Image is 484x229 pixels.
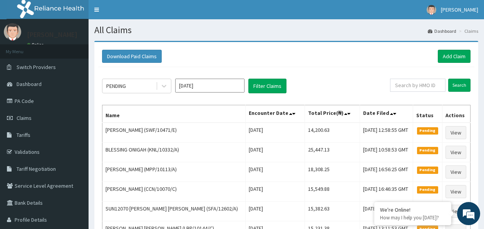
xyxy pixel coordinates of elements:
a: View [445,126,466,139]
td: [DATE] 10:58:53 GMT [360,143,413,162]
td: [PERSON_NAME] (CCN/10070/C) [102,182,246,202]
a: View [445,146,466,159]
td: [DATE] 12:58:55 GMT [360,123,413,143]
div: PENDING [106,82,126,90]
span: Switch Providers [17,64,56,71]
input: Search [448,79,471,92]
span: Pending [417,127,438,134]
p: [PERSON_NAME] [27,31,77,38]
span: Pending [417,167,438,173]
div: We're Online! [380,206,445,213]
th: Actions [442,105,470,123]
th: Total Price(₦) [305,105,360,123]
input: Search by HMO ID [390,79,445,92]
a: View [445,205,466,218]
span: Claims [17,114,32,121]
img: User Image [427,5,436,15]
td: [DATE] 16:46:35 GMT [360,182,413,202]
td: 14,200.63 [305,123,360,143]
button: Filter Claims [248,79,286,93]
td: [DATE] [245,182,305,202]
a: View [445,165,466,178]
th: Name [102,105,246,123]
a: Online [27,42,45,47]
td: [DATE] 16:56:25 GMT [360,162,413,182]
td: [DATE] [245,143,305,162]
td: [DATE] 13:54:15 GMT [360,202,413,221]
td: BLESSING ONIGAH (KNL/10332/A) [102,143,246,162]
span: Pending [417,147,438,154]
span: [PERSON_NAME] [441,6,478,13]
th: Encounter Date [245,105,305,123]
span: Tariffs [17,131,30,138]
td: [DATE] [245,202,305,221]
span: Tariff Negotiation [17,165,56,172]
span: Dashboard [17,81,42,88]
li: Claims [457,28,478,34]
td: [PERSON_NAME] (MPP/10113/A) [102,162,246,182]
button: Download Paid Claims [102,50,162,63]
a: Add Claim [438,50,471,63]
td: [DATE] [245,162,305,182]
p: How may I help you today? [380,214,445,221]
td: 15,549.88 [305,182,360,202]
td: 25,447.13 [305,143,360,162]
td: [DATE] [245,123,305,143]
td: [PERSON_NAME] (SWF/10471/E) [102,123,246,143]
h1: All Claims [94,25,478,35]
a: Dashboard [428,28,456,34]
span: Pending [417,186,438,193]
td: 18,308.25 [305,162,360,182]
img: User Image [4,23,21,40]
th: Status [413,105,442,123]
td: 15,382.63 [305,202,360,221]
th: Date Filed [360,105,413,123]
td: SUN12070 [PERSON_NAME] [PERSON_NAME] (SFA/12602/A) [102,202,246,221]
input: Select Month and Year [175,79,245,93]
a: View [445,185,466,198]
